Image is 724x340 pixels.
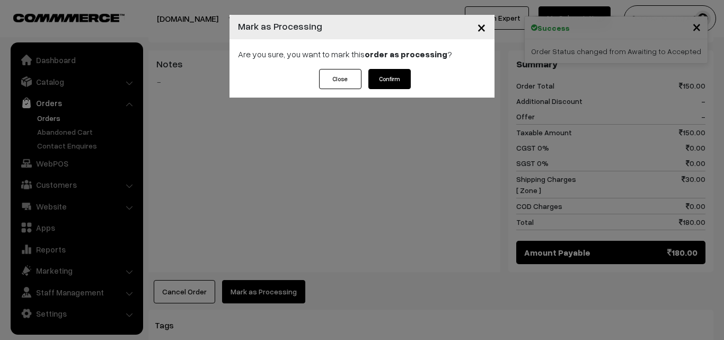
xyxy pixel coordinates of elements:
button: Close [469,11,495,43]
strong: order as processing [365,49,447,59]
button: Close [319,69,361,89]
h4: Mark as Processing [238,19,322,33]
button: Confirm [368,69,411,89]
div: Are you sure, you want to mark this ? [229,39,495,69]
span: × [477,17,486,37]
